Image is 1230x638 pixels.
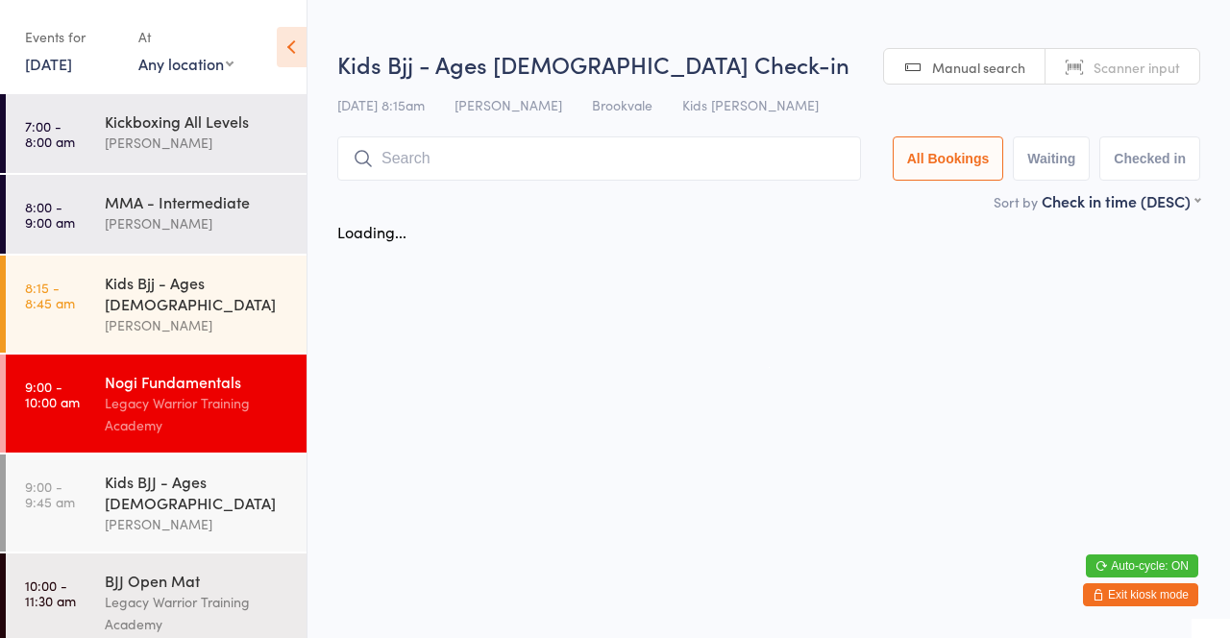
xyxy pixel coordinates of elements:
[105,314,290,336] div: [PERSON_NAME]
[337,221,406,242] div: Loading...
[455,95,562,114] span: [PERSON_NAME]
[105,392,290,436] div: Legacy Warrior Training Academy
[1099,136,1200,181] button: Checked in
[337,48,1200,80] h2: Kids Bjj - Ages [DEMOGRAPHIC_DATA] Check-in
[105,591,290,635] div: Legacy Warrior Training Academy
[25,21,119,53] div: Events for
[25,379,80,409] time: 9:00 - 10:00 am
[682,95,819,114] span: Kids [PERSON_NAME]
[105,513,290,535] div: [PERSON_NAME]
[6,454,307,552] a: 9:00 -9:45 amKids BJJ - Ages [DEMOGRAPHIC_DATA][PERSON_NAME]
[105,371,290,392] div: Nogi Fundamentals
[6,175,307,254] a: 8:00 -9:00 amMMA - Intermediate[PERSON_NAME]
[105,570,290,591] div: BJJ Open Mat
[105,471,290,513] div: Kids BJJ - Ages [DEMOGRAPHIC_DATA]
[105,272,290,314] div: Kids Bjj - Ages [DEMOGRAPHIC_DATA]
[25,53,72,74] a: [DATE]
[138,53,234,74] div: Any location
[337,95,425,114] span: [DATE] 8:15am
[6,94,307,173] a: 7:00 -8:00 amKickboxing All Levels[PERSON_NAME]
[105,132,290,154] div: [PERSON_NAME]
[1094,58,1180,77] span: Scanner input
[1042,190,1200,211] div: Check in time (DESC)
[932,58,1025,77] span: Manual search
[337,136,861,181] input: Search
[138,21,234,53] div: At
[25,577,76,608] time: 10:00 - 11:30 am
[25,118,75,149] time: 7:00 - 8:00 am
[105,110,290,132] div: Kickboxing All Levels
[994,192,1038,211] label: Sort by
[1013,136,1090,181] button: Waiting
[592,95,652,114] span: Brookvale
[25,478,75,509] time: 9:00 - 9:45 am
[6,256,307,353] a: 8:15 -8:45 amKids Bjj - Ages [DEMOGRAPHIC_DATA][PERSON_NAME]
[1083,583,1198,606] button: Exit kiosk mode
[105,212,290,234] div: [PERSON_NAME]
[105,191,290,212] div: MMA - Intermediate
[25,280,75,310] time: 8:15 - 8:45 am
[893,136,1004,181] button: All Bookings
[6,355,307,453] a: 9:00 -10:00 amNogi FundamentalsLegacy Warrior Training Academy
[1086,554,1198,577] button: Auto-cycle: ON
[25,199,75,230] time: 8:00 - 9:00 am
